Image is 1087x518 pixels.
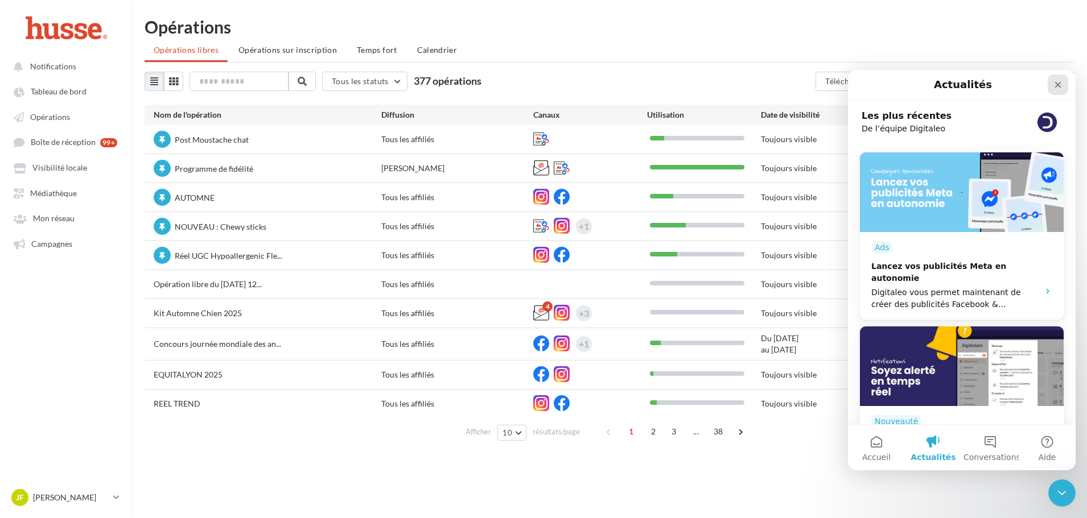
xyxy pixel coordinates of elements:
[31,87,87,97] span: Tableau de bord
[761,333,875,355] div: Du [DATE] au [DATE]
[322,72,407,91] button: Tous les statuts
[761,369,875,380] div: Toujours visible
[1048,479,1076,507] iframe: Intercom live chat
[12,256,216,336] img: Ne manquez rien d'important grâce à l'onglet "Notifications" 🔔
[31,138,96,147] span: Boîte de réception
[381,134,533,145] div: Tous les affiliés
[417,45,458,55] span: Calendrier
[709,422,728,441] span: 38
[14,383,43,391] span: Accueil
[497,425,526,441] button: 10
[175,193,215,202] span: AUTOMNE
[357,45,397,55] span: Temps fort
[30,188,77,198] span: Médiathèque
[154,399,200,408] span: REEL TREND
[32,163,87,173] span: Visibilité locale
[761,279,875,290] div: Toujours visible
[33,492,109,503] p: [PERSON_NAME]
[622,422,640,441] span: 1
[7,56,120,76] button: Notifications
[175,251,282,260] span: Réel UGC Hypoallergenic Fle...
[761,192,875,203] div: Toujours visible
[542,301,553,312] div: 4
[175,164,253,173] span: Programme de fidélité
[116,383,172,391] span: Conversations
[154,370,223,379] span: EQUITALYON 2025
[7,157,124,177] a: Visibilité locale
[7,131,124,152] a: Boîte de réception 99+
[145,18,1073,35] div: Opérations
[381,163,533,174] div: [PERSON_NAME]
[761,308,875,319] div: Toujours visible
[154,279,262,289] span: Opération libre du [DATE] 12...
[7,208,124,228] a: Mon réseau
[332,76,389,86] span: Tous les statuts
[175,135,249,144] span: Post Moustache chat
[175,222,266,231] span: NOUVEAU : Chewy sticks
[11,256,216,424] div: Ne manquez rien d'important grâce à l'onglet "Notifications" 🔔Nouveauté
[154,339,281,349] span: Concours journée mondiale des an...
[7,183,124,203] a: Médiathèque
[7,81,124,101] a: Tableau de bord
[30,61,76,71] span: Notifications
[7,106,124,127] a: Opérations
[579,218,589,234] div: +1
[644,422,662,441] span: 2
[114,355,171,400] button: Conversations
[647,109,761,121] div: Utilisation
[171,355,228,400] button: Aide
[503,428,512,437] span: 10
[381,369,533,380] div: Tous les affiliés
[665,422,683,441] span: 3
[579,305,589,321] div: +3
[761,163,875,174] div: Toujours visible
[23,345,73,358] div: Nouveauté
[761,221,875,232] div: Toujours visible
[466,426,491,437] span: Afficher
[154,109,381,121] div: Nom de l'opération
[63,383,108,391] span: Actualités
[381,221,533,232] div: Tous les affiliés
[31,239,72,248] span: Campagnes
[381,398,533,409] div: Tous les affiliés
[533,109,647,121] div: Canaux
[825,76,926,86] span: Télécharger les statistiques
[7,233,124,254] a: Campagnes
[761,398,875,409] div: Toujours visible
[30,112,70,122] span: Opérations
[761,109,875,121] div: Date de visibilité
[848,70,1076,470] iframe: Intercom live chat
[816,72,945,91] button: Télécharger les statistiques
[57,355,114,400] button: Actualités
[381,109,533,121] div: Diffusion
[16,492,24,503] span: JF
[414,74,481,87] span: 377 opérations
[533,426,580,437] span: résultats/page
[381,338,533,350] div: Tous les affiliés
[381,308,533,319] div: Tous les affiliés
[687,422,705,441] span: ...
[381,279,533,290] div: Tous les affiliés
[381,192,533,203] div: Tous les affiliés
[381,250,533,261] div: Tous les affiliés
[579,336,589,352] div: +1
[100,138,117,147] div: 99+
[33,214,75,223] span: Mon réseau
[761,250,875,261] div: Toujours visible
[761,134,875,145] div: Toujours visible
[191,383,208,391] span: Aide
[154,308,242,318] span: Kit Automne Chien 2025
[9,487,122,508] a: JF [PERSON_NAME]
[238,45,337,55] span: Opérations sur inscription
